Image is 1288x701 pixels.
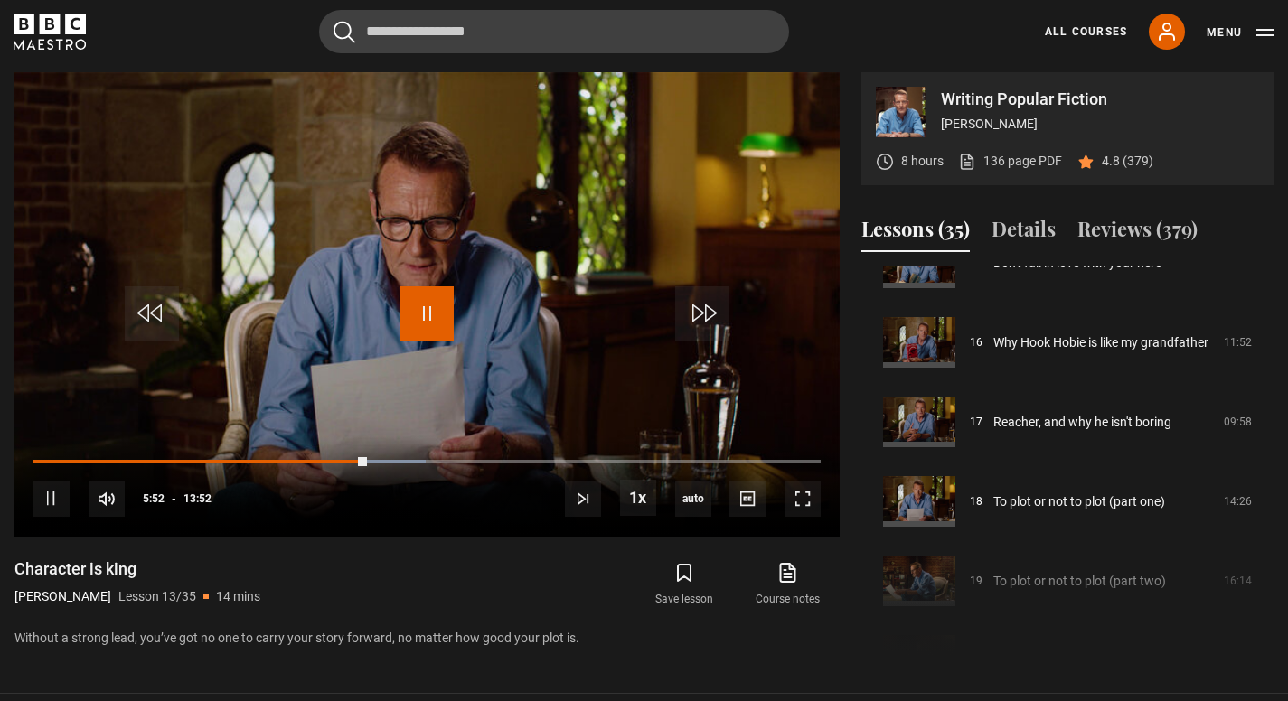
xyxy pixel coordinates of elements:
button: Reviews (379) [1077,214,1198,252]
p: [PERSON_NAME] [941,115,1259,134]
button: Next Lesson [565,481,601,517]
span: 13:52 [183,482,212,515]
a: Course notes [737,558,840,611]
button: Fullscreen [785,481,821,517]
a: To plot or not to plot (part one) [993,492,1165,511]
div: Progress Bar [33,460,821,463]
p: Writing Popular Fiction [941,91,1259,107]
button: Mute [89,481,125,517]
span: auto [675,481,711,517]
p: 8 hours [901,152,944,171]
button: Captions [729,481,766,517]
span: 5:52 [143,482,165,515]
span: - [172,492,176,505]
button: Playback Rate [620,480,656,516]
button: Pause [33,481,70,517]
button: Lessons (35) [861,214,970,252]
a: 136 page PDF [958,152,1062,171]
p: Lesson 13/35 [118,587,196,606]
button: Toggle navigation [1207,23,1274,42]
div: Current quality: 720p [675,481,711,517]
input: Search [319,10,789,53]
button: Submit the search query [334,21,355,43]
a: Why Hook Hobie is like my grandfather [993,333,1208,352]
a: All Courses [1045,23,1127,40]
video-js: Video Player [14,72,840,537]
button: Details [992,214,1056,252]
p: 14 mins [216,587,260,606]
a: Don't fall in love with your hero [993,254,1162,273]
p: Without a strong lead, you’ve got no one to carry your story forward, no matter how good your plo... [14,629,840,648]
h1: Character is king [14,558,260,580]
p: [PERSON_NAME] [14,587,111,606]
a: Reacher, and why he isn't boring [993,413,1171,432]
svg: BBC Maestro [14,14,86,50]
button: Save lesson [633,558,736,611]
p: 4.8 (379) [1102,152,1153,171]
